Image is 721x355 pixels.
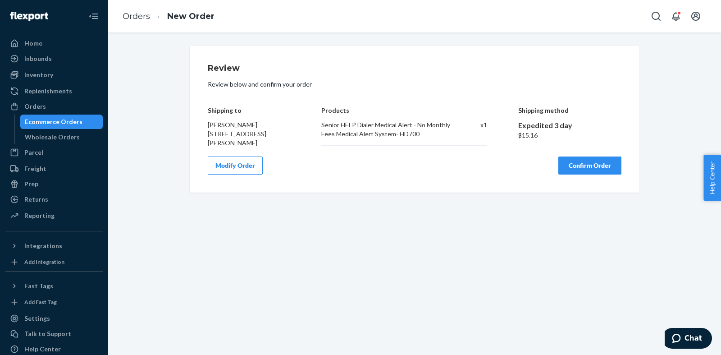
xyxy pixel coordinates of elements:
[5,208,103,223] a: Reporting
[5,145,103,160] a: Parcel
[24,314,50,323] div: Settings
[208,121,266,147] span: [PERSON_NAME] [STREET_ADDRESS][PERSON_NAME]
[647,7,665,25] button: Open Search Box
[24,180,38,189] div: Prep
[518,120,622,131] div: Expedited 3 day
[24,54,52,63] div: Inbounds
[667,7,685,25] button: Open notifications
[5,192,103,207] a: Returns
[24,281,53,290] div: Fast Tags
[208,64,621,73] h1: Review
[208,107,291,114] h4: Shipping to
[208,80,621,89] p: Review below and confirm your order
[5,279,103,293] button: Fast Tags
[687,7,705,25] button: Open account menu
[24,195,48,204] div: Returns
[24,329,71,338] div: Talk to Support
[25,133,80,142] div: Wholesale Orders
[665,328,712,350] iframe: Opens a widget where you can chat to one of our agents
[24,298,57,306] div: Add Fast Tag
[24,102,46,111] div: Orders
[5,161,103,176] a: Freight
[461,120,487,138] div: x 1
[5,177,103,191] a: Prep
[123,11,150,21] a: Orders
[115,3,222,30] ol: breadcrumbs
[10,12,48,21] img: Flexport logo
[5,99,103,114] a: Orders
[167,11,214,21] a: New Order
[85,7,103,25] button: Close Navigation
[321,107,487,114] h4: Products
[5,257,103,267] a: Add Integration
[5,239,103,253] button: Integrations
[5,68,103,82] a: Inventory
[5,311,103,326] a: Settings
[24,211,55,220] div: Reporting
[24,39,42,48] div: Home
[5,84,103,98] a: Replenishments
[24,87,72,96] div: Replenishments
[20,130,103,144] a: Wholesale Orders
[5,327,103,341] button: Talk to Support
[24,148,43,157] div: Parcel
[208,157,263,175] button: Modify Order
[24,70,53,79] div: Inventory
[321,120,452,138] div: Senior HELP Dialer Medical Alert - No Monthly Fees Medical Alert System- HD700
[24,258,64,266] div: Add Integration
[518,107,622,114] h4: Shipping method
[5,297,103,308] a: Add Fast Tag
[20,115,103,129] a: Ecommerce Orders
[24,241,62,250] div: Integrations
[703,155,721,201] button: Help Center
[5,51,103,66] a: Inbounds
[558,157,621,175] button: Confirm Order
[518,131,622,140] div: $15.16
[5,36,103,51] a: Home
[25,117,82,126] div: Ecommerce Orders
[24,345,61,354] div: Help Center
[24,164,46,173] div: Freight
